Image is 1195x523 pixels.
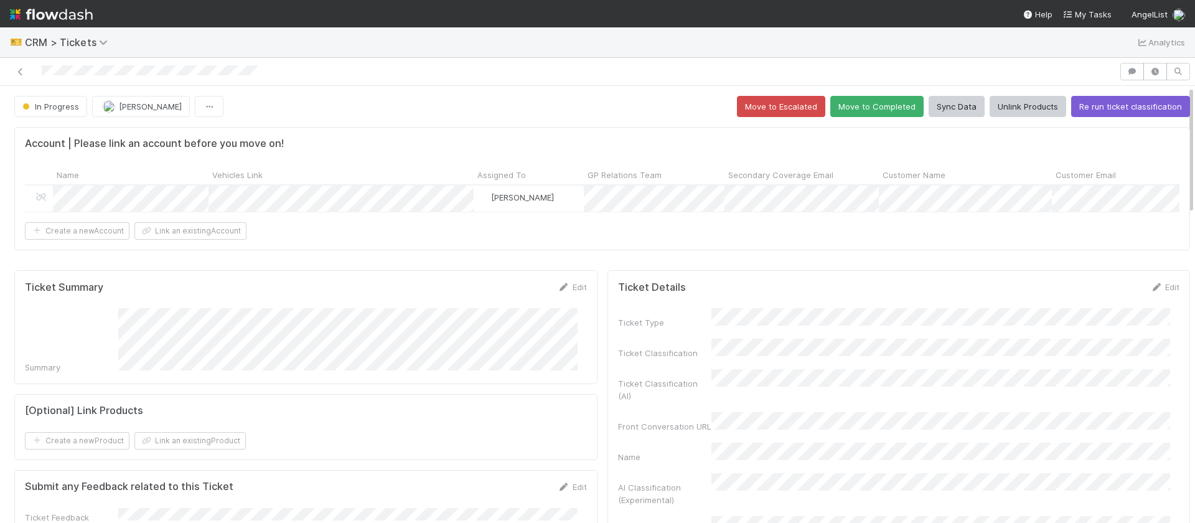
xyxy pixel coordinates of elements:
button: [PERSON_NAME] [92,96,190,117]
button: Sync Data [929,96,985,117]
button: Link an existingProduct [134,432,246,450]
span: 🎫 [10,37,22,47]
span: Secondary Coverage Email [728,169,833,181]
a: Analytics [1136,35,1185,50]
div: Ticket Classification (AI) [618,377,711,402]
div: AI Classification (Experimental) [618,481,711,506]
h5: Ticket Summary [25,281,103,294]
div: Name [618,451,711,463]
button: Move to Completed [830,96,924,117]
span: My Tasks [1062,9,1112,19]
h5: Account | Please link an account before you move on! [25,138,284,150]
img: logo-inverted-e16ddd16eac7371096b0.svg [10,4,93,25]
span: Customer Email [1056,169,1116,181]
span: In Progress [20,101,79,111]
img: avatar_6cb813a7-f212-4ca3-9382-463c76e0b247.png [479,192,489,202]
div: [PERSON_NAME] [479,191,554,204]
span: CRM > Tickets [25,36,114,49]
span: Vehicles Link [212,169,263,181]
button: Create a newAccount [25,222,129,240]
img: avatar_6cb813a7-f212-4ca3-9382-463c76e0b247.png [103,100,115,113]
a: Edit [1150,282,1179,292]
button: Unlink Products [990,96,1066,117]
button: Move to Escalated [737,96,825,117]
button: In Progress [14,96,87,117]
div: Summary [25,361,118,374]
span: Customer Name [883,169,945,181]
span: [PERSON_NAME] [119,101,182,111]
span: AngelList [1132,9,1168,19]
span: GP Relations Team [588,169,662,181]
h5: Ticket Details [618,281,686,294]
div: Ticket Classification [618,347,711,359]
h5: Submit any Feedback related to this Ticket [25,481,233,493]
span: Name [57,169,79,181]
div: Help [1023,8,1052,21]
button: Link an existingAccount [134,222,246,240]
a: Edit [558,482,587,492]
a: Edit [558,282,587,292]
img: avatar_6cb813a7-f212-4ca3-9382-463c76e0b247.png [1173,9,1185,21]
div: Ticket Type [618,316,711,329]
span: [PERSON_NAME] [491,192,554,202]
a: My Tasks [1062,8,1112,21]
h5: [Optional] Link Products [25,405,143,417]
button: Re run ticket classification [1071,96,1190,117]
div: Front Conversation URL [618,420,711,433]
button: Create a newProduct [25,432,129,450]
span: Assigned To [477,169,526,181]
